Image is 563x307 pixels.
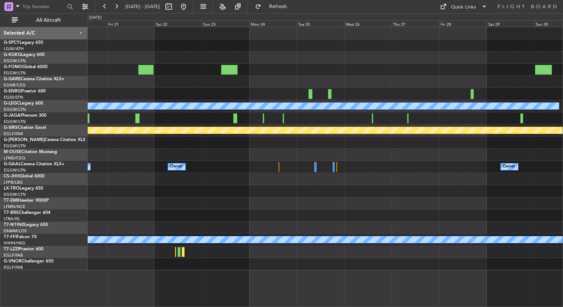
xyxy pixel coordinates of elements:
a: DNMM/LOS [4,228,27,234]
a: G-FOMOGlobal 6000 [4,65,48,69]
a: G-GAALCessna Citation XLS+ [4,162,64,166]
a: T7-EMIHawker 900XP [4,198,49,203]
div: Wed 26 [344,20,392,27]
a: T7-LZZIPraetor 600 [4,247,43,251]
a: EGGW/LTN [4,119,26,124]
a: VHHH/HKG [4,240,25,246]
a: EGGW/LTN [4,70,26,76]
div: Quick Links [451,4,476,11]
button: All Aircraft [8,14,80,26]
span: [DATE] - [DATE] [125,3,160,10]
div: Sat 22 [154,20,202,27]
span: G-LEGC [4,101,20,106]
a: T7-N1960Legacy 650 [4,223,48,227]
a: EGLF/FAB [4,265,23,270]
div: Thu 27 [392,20,439,27]
span: T7-FFI [4,235,17,239]
button: Refresh [252,1,296,13]
span: G-GAAL [4,162,21,166]
span: G-VNOR [4,259,22,264]
a: EGSS/STN [4,95,23,100]
a: G-KGKGLegacy 600 [4,53,45,57]
a: G-GARECessna Citation XLS+ [4,77,64,81]
span: G-SIRS [4,126,18,130]
span: G-[PERSON_NAME] [4,138,45,142]
a: EGGW/LTN [4,107,26,112]
a: T7-BREChallenger 604 [4,211,50,215]
a: LFPB/LBG [4,180,23,185]
a: G-SPCYLegacy 650 [4,40,43,45]
a: LTBA/ISL [4,216,20,222]
a: G-SIRSCitation Excel [4,126,46,130]
a: EGLF/FAB [4,131,23,137]
a: EGLF/FAB [4,253,23,258]
span: G-FOMO [4,65,22,69]
a: M-OUSECitation Mustang [4,150,57,154]
span: All Aircraft [19,18,78,23]
a: LX-TROLegacy 650 [4,186,43,191]
span: T7-EMI [4,198,18,203]
div: Sun 23 [202,20,249,27]
div: [DATE] [89,15,102,21]
a: G-LEGCLegacy 600 [4,101,43,106]
span: LX-TRO [4,186,20,191]
div: Owner [503,161,515,172]
a: EGGW/LTN [4,192,26,197]
div: Fri 21 [107,20,154,27]
a: EGGW/LTN [4,167,26,173]
span: G-KGKG [4,53,21,57]
span: T7-LZZI [4,247,19,251]
a: G-[PERSON_NAME]Cessna Citation XLS [4,138,85,142]
a: LFMN/NCE [4,204,25,209]
span: G-SPCY [4,40,20,45]
a: LFMD/CEQ [4,155,25,161]
a: G-ENRGPraetor 600 [4,89,46,93]
span: T7-BRE [4,211,19,215]
a: EGGW/LTN [4,143,26,149]
span: T7-N1960 [4,223,24,227]
a: EGNR/CEG [4,82,26,88]
div: Mon 24 [249,20,297,27]
span: Refresh [263,4,294,9]
a: G-VNORChallenger 650 [4,259,53,264]
button: Quick Links [436,1,491,13]
a: CS-JHHGlobal 6000 [4,174,45,179]
div: Owner [170,161,182,172]
div: Tue 25 [297,20,344,27]
span: M-OUSE [4,150,21,154]
span: G-ENRG [4,89,21,93]
a: LGAV/ATH [4,46,24,52]
a: G-JAGAPhenom 300 [4,113,46,118]
input: Trip Number [22,1,65,12]
div: Sat 29 [487,20,534,27]
div: Fri 28 [439,20,487,27]
span: G-JAGA [4,113,21,118]
span: G-GARE [4,77,21,81]
span: CS-JHH [4,174,20,179]
a: EGGW/LTN [4,58,26,64]
a: T7-FFIFalcon 7X [4,235,37,239]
